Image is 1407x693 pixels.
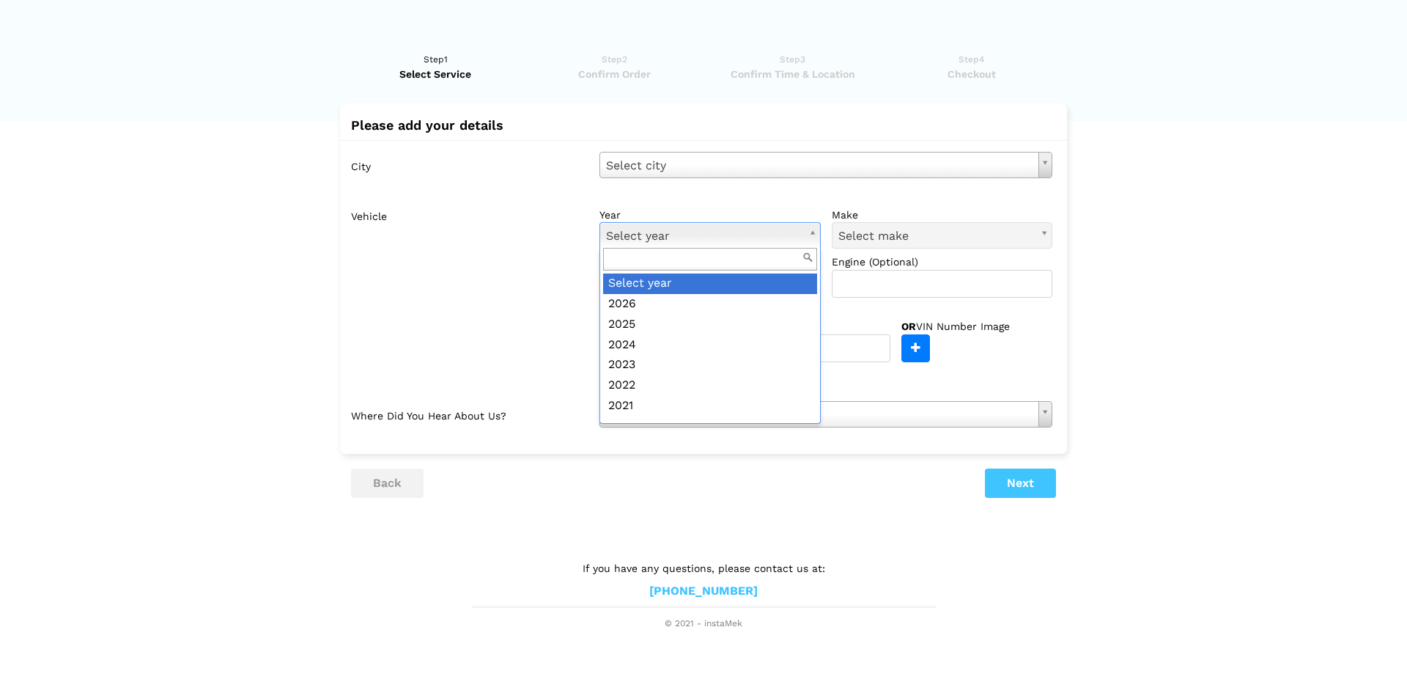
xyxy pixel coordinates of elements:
div: 2022 [603,375,817,396]
div: Select year [603,274,817,294]
div: 2020 [603,417,817,437]
div: 2026 [603,294,817,315]
div: 2025 [603,315,817,335]
div: 2024 [603,335,817,356]
div: 2021 [603,396,817,417]
div: 2023 [603,355,817,375]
